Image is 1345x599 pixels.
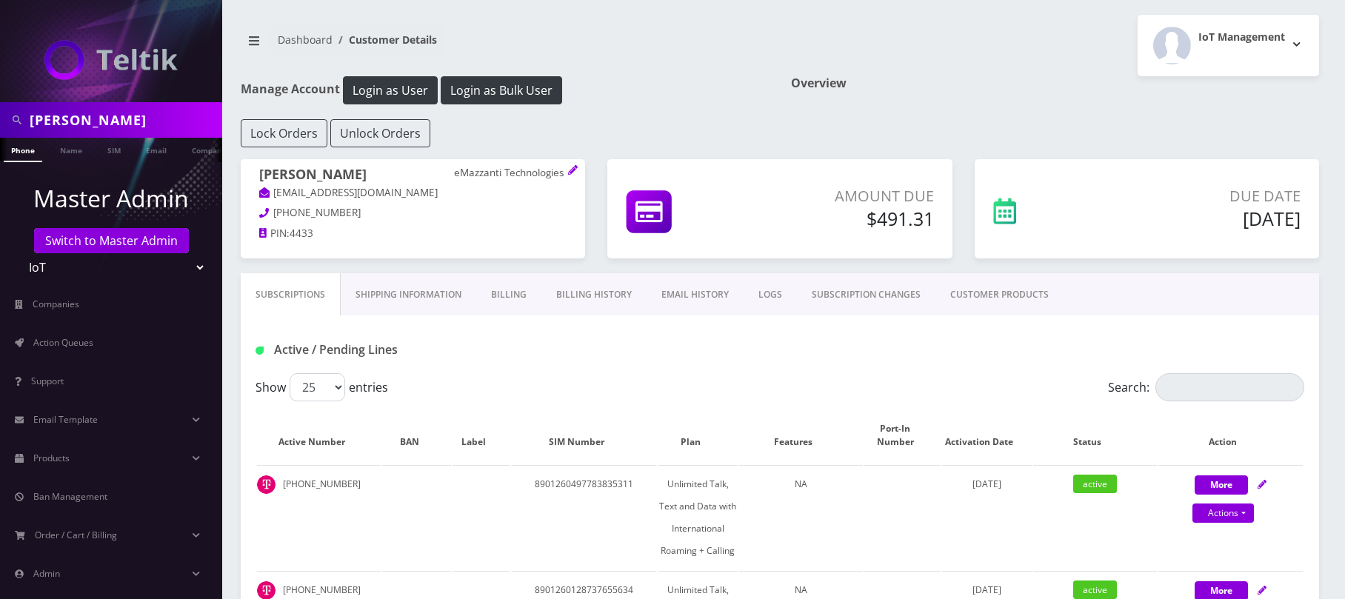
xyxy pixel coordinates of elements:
a: Billing [476,273,541,316]
img: IoT [44,40,178,80]
label: Show entries [256,373,388,401]
input: Search: [1155,373,1304,401]
input: Search in Company [30,106,218,134]
h1: Manage Account [241,76,769,104]
span: Admin [33,567,60,580]
button: IoT Management [1138,15,1319,76]
h2: IoT Management [1198,31,1285,44]
button: More [1195,475,1248,495]
th: SIM Number: activate to sort column ascending [512,407,657,464]
span: active [1073,475,1117,493]
a: Email [138,138,174,161]
span: Support [31,375,64,387]
button: Login as User [343,76,438,104]
a: Login as User [340,81,441,97]
a: Name [53,138,90,161]
span: Products [33,452,70,464]
th: Status: activate to sort column ascending [1033,407,1157,464]
h1: [PERSON_NAME] [259,167,567,185]
th: Plan: activate to sort column ascending [658,407,737,464]
a: PIN: [259,227,290,241]
select: Showentries [290,373,345,401]
a: Phone [4,138,42,162]
h1: Overview [791,76,1319,90]
span: Companies [33,298,79,310]
a: Billing History [541,273,647,316]
a: LOGS [744,273,797,316]
span: Ban Management [33,490,107,503]
a: Shipping Information [341,273,476,316]
a: [EMAIL_ADDRESS][DOMAIN_NAME] [259,186,438,201]
span: active [1073,580,1117,599]
th: Active Number: activate to sort column ascending [257,407,381,464]
h5: $491.31 [764,207,934,230]
img: t_img.png [257,475,276,494]
span: [DATE] [972,583,1001,596]
span: [DATE] [972,478,1001,490]
a: Subscriptions [241,273,341,316]
th: Label: activate to sort column ascending [453,407,510,464]
td: 8901260497783835311 [512,465,657,569]
nav: breadcrumb [241,24,769,67]
td: Unlimited Talk, Text and Data with International Roaming + Calling [658,465,737,569]
a: SUBSCRIPTION CHANGES [797,273,935,316]
span: Email Template [33,413,98,426]
h5: [DATE] [1103,207,1301,230]
span: [PHONE_NUMBER] [273,206,361,219]
li: Customer Details [333,32,437,47]
td: NA [739,465,863,569]
a: Switch to Master Admin [34,228,189,253]
td: [PHONE_NUMBER] [257,465,381,569]
th: Activation Date: activate to sort column ascending [942,407,1032,464]
a: SIM [100,138,128,161]
a: Actions [1192,503,1254,523]
button: Unlock Orders [330,119,430,147]
button: Lock Orders [241,119,327,147]
img: Active / Pending Lines [256,347,264,355]
th: Features: activate to sort column ascending [739,407,863,464]
p: Amount Due [764,185,934,207]
th: Action: activate to sort column ascending [1158,407,1303,464]
a: Company [184,138,234,161]
a: Login as Bulk User [441,81,562,97]
span: Order / Cart / Billing [35,529,117,541]
h1: Active / Pending Lines [256,343,590,357]
p: eMazzanti Technologies [454,167,567,180]
label: Search: [1108,373,1304,401]
a: CUSTOMER PRODUCTS [935,273,1064,316]
th: BAN: activate to sort column ascending [382,407,451,464]
a: EMAIL HISTORY [647,273,744,316]
p: Due Date [1103,185,1301,207]
a: Dashboard [278,33,333,47]
span: Action Queues [33,336,93,349]
th: Port-In Number: activate to sort column ascending [864,407,941,464]
button: Login as Bulk User [441,76,562,104]
span: 4433 [290,227,313,240]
